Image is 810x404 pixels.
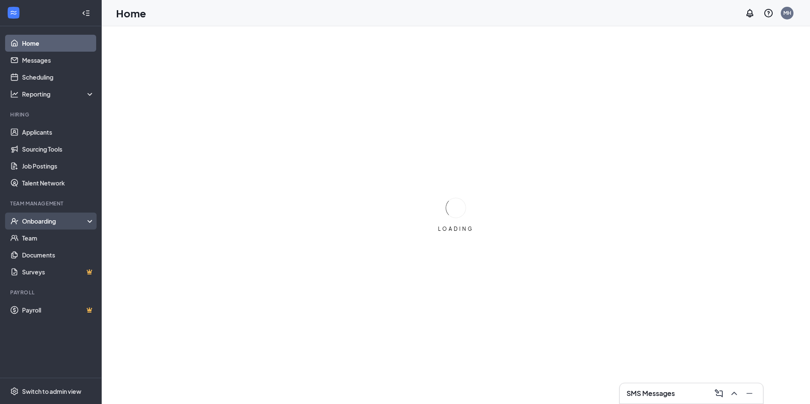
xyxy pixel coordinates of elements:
[22,141,94,158] a: Sourcing Tools
[727,387,741,400] button: ChevronUp
[435,225,477,232] div: LOADING
[22,263,94,280] a: SurveysCrown
[783,9,791,17] div: MH
[763,8,774,18] svg: QuestionInfo
[627,389,675,398] h3: SMS Messages
[10,217,19,225] svg: UserCheck
[22,302,94,318] a: PayrollCrown
[10,111,93,118] div: Hiring
[744,388,755,398] svg: Minimize
[22,246,94,263] a: Documents
[712,387,726,400] button: ComposeMessage
[22,217,87,225] div: Onboarding
[22,124,94,141] a: Applicants
[10,90,19,98] svg: Analysis
[22,69,94,86] a: Scheduling
[9,8,18,17] svg: WorkstreamLogo
[116,6,146,20] h1: Home
[745,8,755,18] svg: Notifications
[22,230,94,246] a: Team
[714,388,724,398] svg: ComposeMessage
[10,289,93,296] div: Payroll
[22,90,95,98] div: Reporting
[22,158,94,174] a: Job Postings
[22,387,81,396] div: Switch to admin view
[22,35,94,52] a: Home
[729,388,739,398] svg: ChevronUp
[22,174,94,191] a: Talent Network
[10,387,19,396] svg: Settings
[22,52,94,69] a: Messages
[743,387,756,400] button: Minimize
[82,9,90,17] svg: Collapse
[10,200,93,207] div: Team Management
